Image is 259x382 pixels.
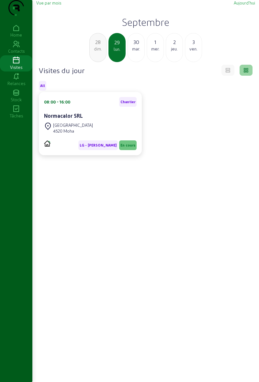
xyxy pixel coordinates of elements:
div: 28 [90,38,106,46]
div: ven. [185,46,202,52]
h4: Visites du jour [39,66,84,75]
div: mar. [128,46,144,52]
div: lun. [109,46,125,52]
div: 4520 Moha [53,128,93,134]
div: 30 [128,38,144,46]
span: LG - [PERSON_NAME] [80,143,117,147]
span: Chantier [120,100,135,104]
div: [GEOGRAPHIC_DATA] [53,122,93,128]
cam-card-title: Normacalor SRL [44,113,83,119]
div: 3 [185,38,202,46]
span: All [40,83,45,88]
div: 08:00 - 16:00 [44,99,70,105]
div: 2 [166,38,183,46]
div: jeu. [166,46,183,52]
div: dim. [90,46,106,52]
div: mer. [147,46,163,52]
h2: Septembre [36,16,255,28]
img: PVELEC [44,140,51,147]
div: 1 [147,38,163,46]
span: En cours [120,143,135,147]
div: 29 [109,38,125,46]
span: Vue par mois [36,0,61,5]
span: Aujourd'hui [234,0,255,5]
